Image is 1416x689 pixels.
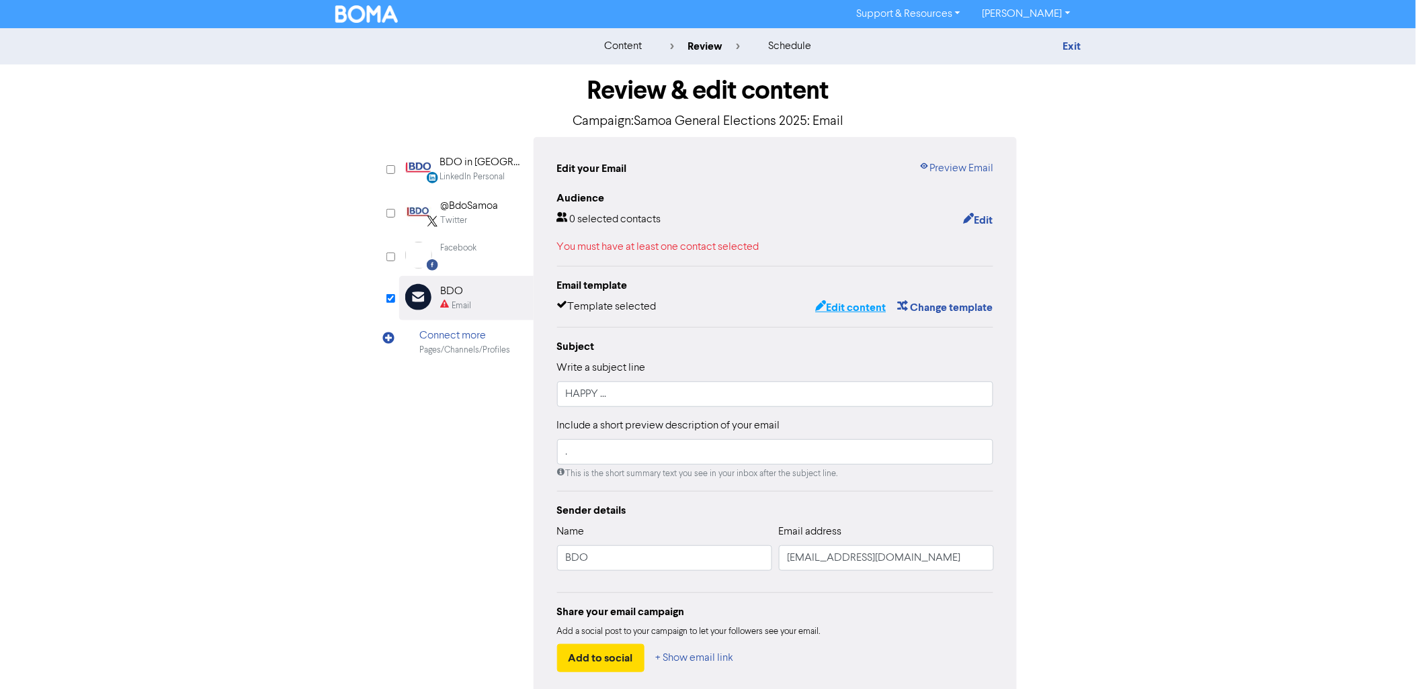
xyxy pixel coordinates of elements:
[399,111,1017,132] p: Campaign: Samoa General Elections 2025: Email
[557,338,994,355] div: Subject
[399,147,534,191] div: LinkedinPersonal BDO in [GEOGRAPHIC_DATA]LinkedIn Personal
[420,328,511,344] div: Connect more
[557,467,994,480] div: This is the short summary text you see in your inbox after the subject line.
[557,277,994,293] div: Email template
[768,38,811,54] div: schedule
[670,38,740,54] div: review
[655,644,735,672] button: + Show email link
[845,3,971,25] a: Support & Resources
[441,283,472,300] div: BDO
[399,75,1017,106] h1: Review & edit content
[557,644,644,672] button: Add to social
[405,242,432,269] img: Facebook
[962,212,993,229] button: Edit
[557,625,994,639] div: Add a social post to your campaign to let your followers see your email.
[557,502,994,518] div: Sender details
[557,190,994,206] div: Audience
[399,320,534,364] div: Connect morePages/Channels/Profiles
[441,214,468,227] div: Twitter
[971,3,1081,25] a: [PERSON_NAME]
[1063,40,1081,53] a: Exit
[779,524,842,540] label: Email address
[440,171,505,183] div: LinkedIn Personal
[557,299,657,316] div: Template selected
[399,276,534,320] div: BDOEmail
[557,239,994,255] div: You must have at least one contact selected
[452,300,472,312] div: Email
[1249,544,1416,689] iframe: Chat Widget
[399,234,534,276] div: Facebook Facebook
[405,154,431,181] img: LinkedinPersonal
[557,604,994,620] div: Share your email campaign
[557,160,627,177] div: Edit your Email
[897,299,993,316] button: Change template
[405,198,432,225] img: Twitter
[399,191,534,234] div: Twitter@BdoSamoaTwitter
[815,299,886,316] button: Edit content
[420,344,511,357] div: Pages/Channels/Profiles
[441,242,477,255] div: Facebook
[335,5,399,23] img: BOMA Logo
[604,38,642,54] div: content
[919,160,993,177] a: Preview Email
[557,418,780,434] label: Include a short preview description of your email
[557,212,661,229] div: 0 selected contacts
[557,360,646,376] label: Write a subject line
[557,524,585,540] label: Name
[441,198,499,214] div: @BdoSamoa
[440,154,526,171] div: BDO in [GEOGRAPHIC_DATA]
